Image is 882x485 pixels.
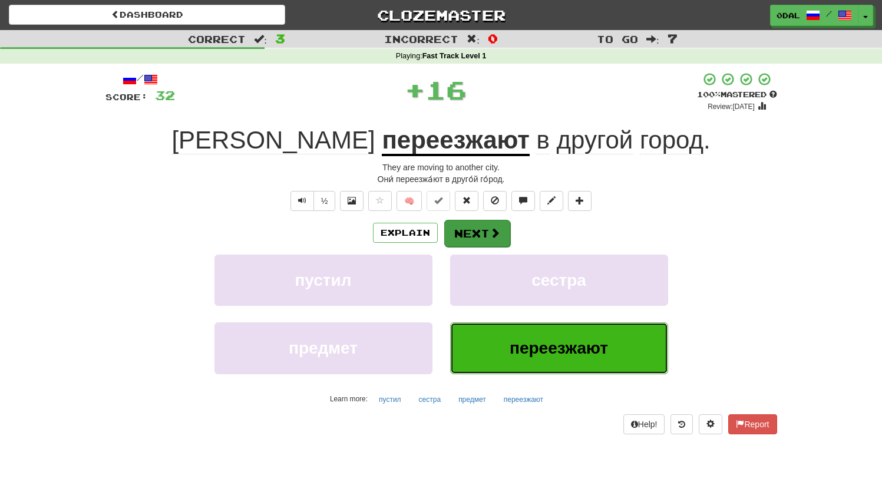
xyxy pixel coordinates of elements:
[708,103,755,111] small: Review: [DATE]
[623,414,665,434] button: Help!
[697,90,777,100] div: Mastered
[405,72,425,107] span: +
[303,5,579,25] a: Clozemaster
[214,322,432,374] button: предмет
[728,414,777,434] button: Report
[368,191,392,211] button: Favorite sentence (alt+f)
[488,31,498,45] span: 0
[670,414,693,434] button: Round history (alt+y)
[568,191,592,211] button: Add to collection (alt+a)
[382,126,529,156] u: переезжают
[105,92,148,102] span: Score:
[188,33,246,45] span: Correct
[330,395,368,403] small: Learn more:
[530,126,711,154] span: .
[289,339,358,357] span: предмет
[171,126,375,154] span: [PERSON_NAME]
[275,31,285,45] span: 3
[510,339,608,357] span: переезжают
[777,10,800,21] span: 0dal
[640,126,703,154] span: город
[450,255,668,306] button: сестра
[444,220,510,247] button: Next
[384,33,458,45] span: Incorrect
[295,271,351,289] span: пустил
[9,5,285,25] a: Dashboard
[373,223,438,243] button: Explain
[412,391,448,408] button: сестра
[646,34,659,44] span: :
[531,271,586,289] span: сестра
[483,191,507,211] button: Ignore sentence (alt+i)
[597,33,638,45] span: To go
[155,88,175,103] span: 32
[511,191,535,211] button: Discuss sentence (alt+u)
[288,191,336,211] div: Text-to-speech controls
[450,322,668,374] button: переезжают
[826,9,832,18] span: /
[537,126,550,154] span: в
[105,173,777,185] div: Они́ переезжа́ют в друго́й го́род.
[105,72,175,87] div: /
[770,5,858,26] a: 0dal /
[497,391,550,408] button: переезжают
[372,391,408,408] button: пустил
[313,191,336,211] button: ½
[697,90,721,99] span: 100 %
[422,52,487,60] strong: Fast Track Level 1
[557,126,633,154] span: другой
[427,191,450,211] button: Set this sentence to 100% Mastered (alt+m)
[397,191,422,211] button: 🧠
[668,31,678,45] span: 7
[214,255,432,306] button: пустил
[340,191,364,211] button: Show image (alt+x)
[467,34,480,44] span: :
[425,75,467,104] span: 16
[452,391,493,408] button: предмет
[540,191,563,211] button: Edit sentence (alt+d)
[105,161,777,173] div: They are moving to another city.
[290,191,314,211] button: Play sentence audio (ctl+space)
[455,191,478,211] button: Reset to 0% Mastered (alt+r)
[254,34,267,44] span: :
